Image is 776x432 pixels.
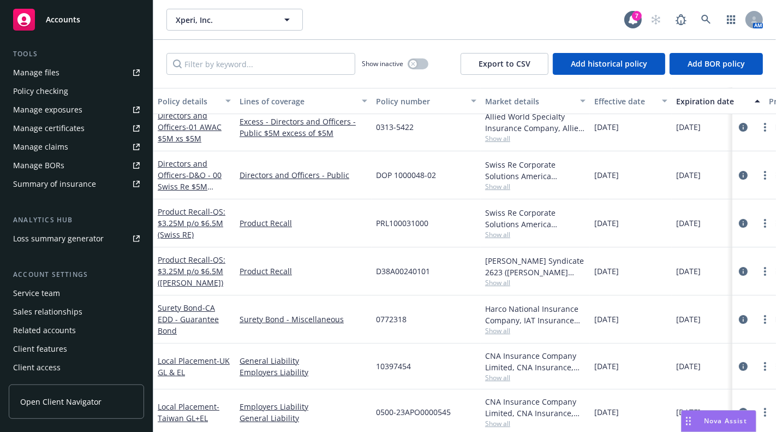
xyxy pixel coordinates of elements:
div: Manage exposures [13,101,82,119]
div: Policy number [376,96,464,107]
a: circleInformation [737,313,750,326]
button: Market details [481,88,590,114]
a: Product Recall [158,206,225,240]
a: more [759,313,772,326]
span: Show all [485,373,586,382]
div: Loss summary generator [13,230,104,247]
span: 10397454 [376,360,411,372]
a: Manage exposures [9,101,144,119]
a: Start snowing [645,9,667,31]
a: circleInformation [737,406,750,419]
a: more [759,169,772,182]
span: Nova Assist [704,416,747,425]
a: Summary of insurance [9,175,144,193]
div: Manage BORs [13,157,64,174]
div: CNA Insurance Company Limited, CNA Insurance, CNA Insurance (International), Towergate Insurance ... [485,350,586,373]
a: circleInformation [737,360,750,373]
span: - D&O - 00 Swiss Re $5M Primary [158,170,222,203]
span: [DATE] [594,265,619,277]
a: circleInformation [737,265,750,278]
div: Policy checking [13,82,68,100]
a: Employers Liability [240,366,367,378]
div: Manage files [13,64,59,81]
a: Manage certificates [9,120,144,137]
a: Product Recall [158,255,225,288]
a: circleInformation [737,217,750,230]
div: Harco National Insurance Company, IAT Insurance Group [485,303,586,326]
a: Manage BORs [9,157,144,174]
span: Show all [485,326,586,335]
a: Client access [9,359,144,376]
a: Local Placement [158,356,230,377]
a: Directors and Officers - Public [240,169,367,181]
a: Surety Bond - Miscellaneous [240,313,367,325]
a: Excess - Directors and Officers - Public $5M excess of $5M [240,116,367,139]
div: Expiration date [676,96,748,107]
span: [DATE] [676,265,701,277]
div: Policy details [158,96,219,107]
a: Product Recall [240,217,367,229]
a: Loss summary generator [9,230,144,247]
button: Policy details [153,88,235,114]
div: Manage claims [13,138,68,156]
span: DOP 1000048-02 [376,169,436,181]
button: Nova Assist [681,410,756,432]
span: Show all [485,419,586,428]
a: Service team [9,285,144,302]
a: circleInformation [737,169,750,182]
a: Directors and Officers [158,110,222,144]
span: [DATE] [676,360,701,372]
div: Client access [13,359,61,376]
div: Swiss Re Corporate Solutions America Insurance Corporation, [GEOGRAPHIC_DATA] Re [485,159,586,182]
span: [DATE] [594,406,619,418]
a: more [759,265,772,278]
a: Related accounts [9,322,144,339]
span: [DATE] [676,313,701,325]
span: Show all [485,182,586,191]
span: - Taiwan GL+EL [158,401,219,423]
span: [DATE] [676,121,701,133]
a: Manage files [9,64,144,81]
div: Sales relationships [13,303,82,321]
span: [DATE] [594,217,619,229]
div: Client features [13,340,67,358]
div: Summary of insurance [13,175,96,193]
button: Add BOR policy [670,53,763,75]
div: Tools [9,49,144,60]
a: Employers Liability [240,401,367,412]
button: Export to CSV [461,53,548,75]
a: more [759,406,772,419]
div: Swiss Re Corporate Solutions America Insurance Corporation, Swiss Re, Amwins [485,207,586,230]
span: PRL100031000 [376,217,428,229]
a: Local Placement [158,401,219,423]
div: Service team [13,285,60,302]
div: Allied World Specialty Insurance Company, Allied World Assurance Company (AWAC) [485,111,586,134]
span: [DATE] [676,406,701,418]
a: Directors and Officers [158,158,222,203]
span: Export to CSV [479,58,530,69]
span: [DATE] [676,217,701,229]
span: Add historical policy [571,58,647,69]
span: [DATE] [594,360,619,372]
input: Filter by keyword... [166,53,355,75]
span: [DATE] [594,313,619,325]
span: Show all [485,134,586,143]
a: more [759,360,772,373]
div: Lines of coverage [240,96,355,107]
a: Product Recall [240,265,367,277]
button: Expiration date [672,88,765,114]
button: Policy number [372,88,481,114]
button: Xperi, Inc. [166,9,303,31]
a: circleInformation [737,121,750,134]
a: Manage claims [9,138,144,156]
div: Analytics hub [9,215,144,226]
div: 7 [632,11,642,21]
span: 0313-5422 [376,121,414,133]
span: 0772318 [376,313,407,325]
button: Add historical policy [553,53,665,75]
a: Client features [9,340,144,358]
span: [DATE] [676,169,701,181]
a: more [759,217,772,230]
a: Policy checking [9,82,144,100]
